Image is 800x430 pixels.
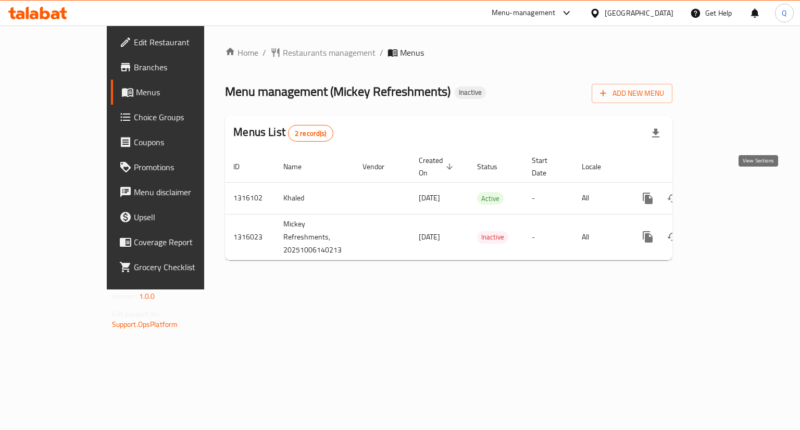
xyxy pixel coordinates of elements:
a: Coupons [111,130,241,155]
span: Start Date [532,154,561,179]
span: Get support on: [112,307,160,321]
span: Add New Menu [600,87,664,100]
a: Menu disclaimer [111,180,241,205]
span: Menu management ( Mickey Refreshments ) [225,80,451,103]
span: 1.0.0 [139,289,155,303]
div: [GEOGRAPHIC_DATA] [605,7,673,19]
li: / [262,46,266,59]
a: Branches [111,55,241,80]
td: 1316102 [225,182,275,214]
span: 2 record(s) [289,129,333,138]
span: [DATE] [419,191,440,205]
a: Coverage Report [111,230,241,255]
span: Active [477,193,504,205]
div: Total records count [288,125,333,142]
li: / [380,46,383,59]
span: Grocery Checklist [134,261,232,273]
a: Menus [111,80,241,105]
td: 1316023 [225,214,275,260]
nav: breadcrumb [225,46,672,59]
span: Choice Groups [134,111,232,123]
span: Inactive [455,88,486,97]
td: - [523,214,573,260]
a: Upsell [111,205,241,230]
a: Home [225,46,258,59]
span: Promotions [134,161,232,173]
button: Change Status [660,186,685,211]
span: ID [233,160,253,173]
span: Status [477,160,511,173]
div: Export file [643,121,668,146]
div: Inactive [477,231,508,244]
span: Version: [112,289,137,303]
button: Change Status [660,224,685,249]
button: Add New Menu [592,84,672,103]
span: Restaurants management [283,46,376,59]
td: Khaled [275,182,354,214]
span: Coupons [134,136,232,148]
span: Menu disclaimer [134,186,232,198]
th: Actions [627,151,744,183]
span: Created On [419,154,456,179]
span: Vendor [362,160,398,173]
span: Inactive [477,231,508,243]
span: Menus [136,86,232,98]
a: Edit Restaurant [111,30,241,55]
span: Menus [400,46,424,59]
div: Inactive [455,86,486,99]
span: Name [283,160,315,173]
div: Active [477,192,504,205]
span: Edit Restaurant [134,36,232,48]
span: Branches [134,61,232,73]
a: Restaurants management [270,46,376,59]
a: Grocery Checklist [111,255,241,280]
a: Choice Groups [111,105,241,130]
a: Promotions [111,155,241,180]
span: Locale [582,160,615,173]
td: All [573,214,627,260]
td: All [573,182,627,214]
span: Upsell [134,211,232,223]
td: Mickey Refreshments, 20251006140213 [275,214,354,260]
table: enhanced table [225,151,744,260]
div: Menu-management [492,7,556,19]
span: Q [782,7,786,19]
span: Coverage Report [134,236,232,248]
button: more [635,224,660,249]
span: [DATE] [419,230,440,244]
button: more [635,186,660,211]
h2: Menus List [233,124,333,142]
a: Support.OpsPlatform [112,318,178,331]
td: - [523,182,573,214]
